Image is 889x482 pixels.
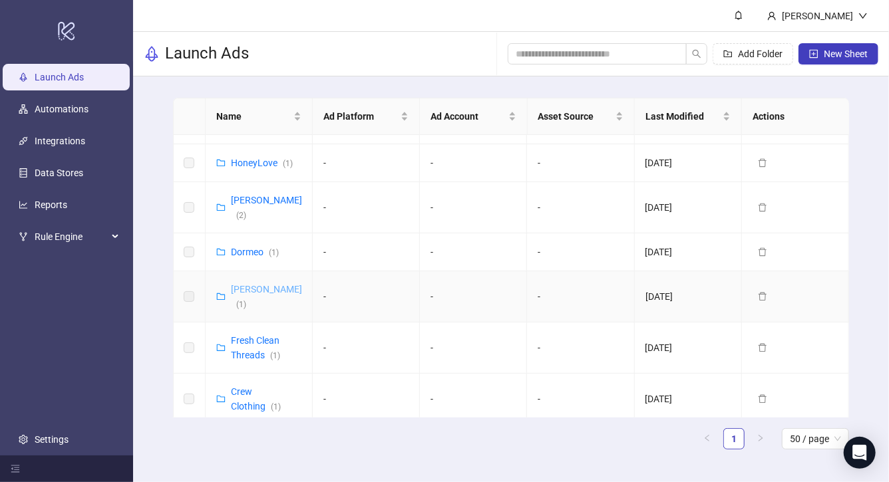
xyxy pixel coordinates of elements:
[313,271,420,322] td: -
[35,104,89,114] a: Automations
[35,72,84,82] a: Launch Ads
[216,394,226,404] span: folder
[206,98,313,135] th: Name
[758,158,767,168] span: delete
[758,343,767,352] span: delete
[809,49,818,59] span: plus-square
[35,434,69,445] a: Settings
[420,271,527,322] td: -
[313,182,420,233] td: -
[313,144,420,182] td: -
[236,211,246,220] span: ( 2 )
[799,43,878,64] button: New Sheet
[283,159,293,168] span: ( 1 )
[527,182,634,233] td: -
[19,232,28,241] span: fork
[313,233,420,271] td: -
[231,335,280,360] a: Fresh Clean Threads(1)
[231,284,302,309] a: [PERSON_NAME](1)
[645,109,720,124] span: Last Modified
[35,223,108,250] span: Rule Engine
[635,233,742,271] td: [DATE]
[313,98,420,135] th: Ad Platform
[724,429,744,449] a: 1
[758,247,767,257] span: delete
[165,43,249,64] h3: Launch Ads
[35,136,85,146] a: Integrations
[313,374,420,425] td: -
[231,386,281,412] a: Crew Clothing(1)
[635,271,742,322] td: [DATE]
[216,292,226,301] span: folder
[635,98,742,135] th: Last Modified
[635,322,742,374] td: [DATE]
[270,351,280,360] span: ( 1 )
[703,434,711,442] span: left
[420,233,527,271] td: -
[758,394,767,404] span: delete
[734,11,743,20] span: bell
[757,434,765,442] span: right
[11,464,20,473] span: menu-fold
[269,248,279,257] span: ( 1 )
[420,144,527,182] td: -
[323,109,398,124] span: Ad Platform
[858,11,868,21] span: down
[738,49,783,59] span: Add Folder
[35,199,67,210] a: Reports
[790,429,841,449] span: 50 / page
[635,144,742,182] td: [DATE]
[420,182,527,233] td: -
[742,98,849,135] th: Actions
[844,437,876,469] div: Open Intercom Messenger
[527,322,634,374] td: -
[635,374,742,425] td: [DATE]
[527,233,634,271] td: -
[527,144,634,182] td: -
[723,49,733,59] span: folder-add
[777,9,858,23] div: [PERSON_NAME]
[420,98,527,135] th: Ad Account
[767,11,777,21] span: user
[420,322,527,374] td: -
[231,195,302,220] a: [PERSON_NAME](2)
[782,428,849,449] div: Page Size
[750,428,771,449] button: right
[216,109,291,124] span: Name
[750,428,771,449] li: Next Page
[216,343,226,352] span: folder
[231,247,279,257] a: Dormeo(1)
[35,168,83,178] a: Data Stores
[538,109,613,124] span: Asset Source
[527,271,634,322] td: -
[713,43,793,64] button: Add Folder
[216,247,226,257] span: folder
[271,402,281,412] span: ( 1 )
[216,158,226,168] span: folder
[635,182,742,233] td: [DATE]
[431,109,505,124] span: Ad Account
[723,428,745,449] li: 1
[758,203,767,212] span: delete
[313,322,420,374] td: -
[236,300,246,309] span: ( 1 )
[216,203,226,212] span: folder
[527,374,634,425] td: -
[231,158,293,168] a: HoneyLove(1)
[144,46,160,62] span: rocket
[758,292,767,301] span: delete
[528,98,635,135] th: Asset Source
[824,49,868,59] span: New Sheet
[697,428,718,449] li: Previous Page
[697,428,718,449] button: left
[420,374,527,425] td: -
[692,49,701,59] span: search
